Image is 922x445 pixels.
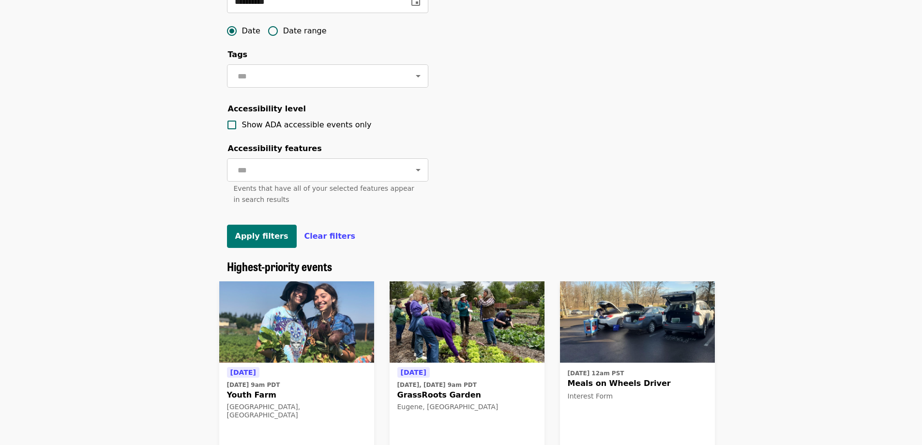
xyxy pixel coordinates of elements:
span: Interest Form [568,392,613,400]
span: Tags [228,50,248,59]
span: Events that have all of your selected features appear in search results [234,184,414,203]
time: [DATE], [DATE] 9am PDT [397,381,477,389]
span: Show ADA accessible events only [242,120,372,129]
div: Eugene, [GEOGRAPHIC_DATA] [397,403,537,411]
time: [DATE] 9am PDT [227,381,280,389]
time: [DATE] 12am PST [568,369,624,378]
img: Youth Farm organized by Food for Lane County [219,281,374,363]
button: Open [411,163,425,177]
span: Accessibility level [228,104,306,113]
span: GrassRoots Garden [397,389,537,401]
span: Date [242,25,260,37]
a: Highest-priority events [227,260,332,274]
span: Meals on Wheels Driver [568,378,707,389]
img: Meals on Wheels Driver organized by Food for Lane County [560,281,715,363]
span: [DATE] [401,368,426,376]
span: Accessibility features [228,144,322,153]
button: Apply filters [227,225,297,248]
img: GrassRoots Garden organized by Food for Lane County [390,281,544,363]
span: Youth Farm [227,389,366,401]
span: [DATE] [230,368,256,376]
button: Open [411,69,425,83]
button: Clear filters [304,230,356,242]
span: Apply filters [235,231,288,241]
div: [GEOGRAPHIC_DATA], [GEOGRAPHIC_DATA] [227,403,366,419]
span: Date range [283,25,327,37]
span: Highest-priority events [227,258,332,275]
div: Highest-priority events [219,260,703,274]
span: Clear filters [304,231,356,241]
